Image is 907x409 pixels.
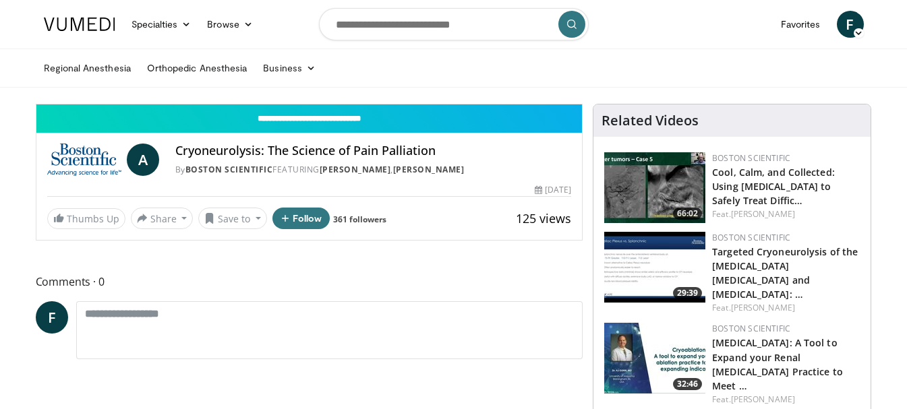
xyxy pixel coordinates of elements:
[712,208,860,220] div: Feat.
[712,152,790,164] a: Boston Scientific
[837,11,864,38] a: F
[36,55,139,82] a: Regional Anesthesia
[604,323,705,394] a: 32:46
[198,208,267,229] button: Save to
[731,208,795,220] a: [PERSON_NAME]
[175,164,571,176] div: By FEATURING ,
[36,301,68,334] a: F
[712,336,843,391] a: [MEDICAL_DATA]: A Tool to Expand your Renal [MEDICAL_DATA] Practice to Meet …
[604,232,705,303] a: 29:39
[47,208,125,229] a: Thumbs Up
[712,394,860,406] div: Feat.
[773,11,829,38] a: Favorites
[36,273,583,290] span: Comments 0
[712,323,790,334] a: Boston Scientific
[185,164,273,175] a: Boston Scientific
[47,144,121,176] img: Boston Scientific
[731,394,795,405] a: [PERSON_NAME]
[199,11,261,38] a: Browse
[604,232,705,303] img: e704ac7b-d64a-4b38-aad6-dcd5cc97a190.150x105_q85_crop-smart_upscale.jpg
[320,164,391,175] a: [PERSON_NAME]
[712,232,790,243] a: Boston Scientific
[712,245,858,301] a: Targeted Cryoneurolysis of the [MEDICAL_DATA] [MEDICAL_DATA] and [MEDICAL_DATA]: …
[604,152,705,223] a: 66:02
[272,208,330,229] button: Follow
[393,164,465,175] a: [PERSON_NAME]
[535,184,571,196] div: [DATE]
[604,323,705,394] img: 964933ca-19c4-4302-b180-6510ecc3fff8.150x105_q85_crop-smart_upscale.jpg
[602,113,699,129] h4: Related Videos
[123,11,200,38] a: Specialties
[673,208,702,220] span: 66:02
[673,287,702,299] span: 29:39
[175,144,571,158] h4: Cryoneurolysis: The Science of Pain Palliation
[127,144,159,176] a: A
[139,55,255,82] a: Orthopedic Anesthesia
[712,302,860,314] div: Feat.
[319,8,589,40] input: Search topics, interventions
[712,166,835,207] a: Cool, Calm, and Collected: Using [MEDICAL_DATA] to Safely Treat Diffic…
[673,378,702,390] span: 32:46
[731,302,795,313] a: [PERSON_NAME]
[44,18,115,31] img: VuMedi Logo
[255,55,324,82] a: Business
[604,152,705,223] img: 96cd804d-d24d-4096-823a-e9beb0634c42.150x105_q85_crop-smart_upscale.jpg
[516,210,571,226] span: 125 views
[131,208,194,229] button: Share
[333,214,386,225] a: 361 followers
